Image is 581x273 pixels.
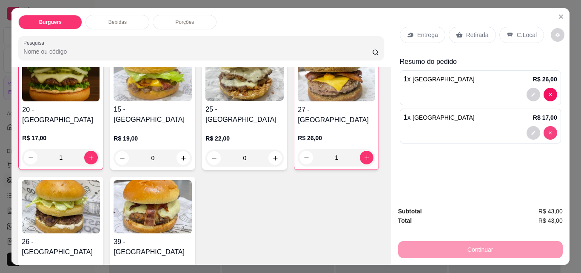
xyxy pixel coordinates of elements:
span: R$ 43,00 [538,207,563,216]
h4: 20 - [GEOGRAPHIC_DATA] [22,105,100,125]
strong: Subtotal [398,208,422,215]
p: Burguers [39,19,62,26]
img: product-image [205,48,284,101]
p: C.Local [517,31,537,39]
button: decrease-product-quantity [527,88,540,101]
img: product-image [114,48,192,101]
p: Bebidas [108,19,127,26]
p: R$ 17,00 [22,134,100,142]
p: R$ 26,00 [533,75,557,83]
h4: 26 - [GEOGRAPHIC_DATA] [22,237,100,257]
p: R$ 19,00 [114,134,192,143]
p: Porções [175,19,194,26]
button: decrease-product-quantity [527,126,540,140]
p: R$ 22,00 [205,134,284,143]
p: R$ 26,00 [298,134,375,142]
img: product-image [22,48,100,101]
span: [GEOGRAPHIC_DATA] [413,114,475,121]
span: [GEOGRAPHIC_DATA] [413,76,475,83]
p: Entrega [417,31,438,39]
p: R$ 17,00 [533,113,557,122]
h4: 15 - [GEOGRAPHIC_DATA] [114,104,192,125]
button: decrease-product-quantity [544,88,557,101]
span: R$ 43,00 [538,216,563,225]
button: decrease-product-quantity [544,126,557,140]
h4: 27 - [GEOGRAPHIC_DATA] [298,105,375,125]
img: product-image [22,180,100,233]
p: Resumo do pedido [400,57,561,67]
img: product-image [298,48,375,101]
button: Close [554,10,568,23]
input: Pesquisa [23,47,372,56]
p: 1 x [404,112,475,123]
p: 1 x [404,74,475,84]
h4: 39 - [GEOGRAPHIC_DATA] [114,237,192,257]
p: Retirada [466,31,489,39]
label: Pesquisa [23,39,47,46]
img: product-image [114,180,192,233]
h4: 25 - [GEOGRAPHIC_DATA] [205,104,284,125]
strong: Total [398,217,412,224]
button: decrease-product-quantity [551,28,564,42]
